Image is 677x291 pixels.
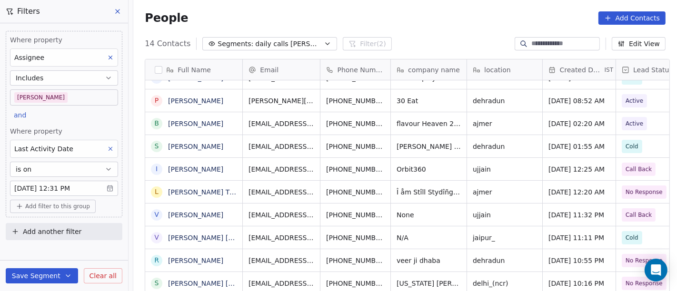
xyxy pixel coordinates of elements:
div: Created DateIST [543,59,616,80]
span: ujjain [473,210,537,220]
div: Email [243,59,320,80]
span: Full Name [178,65,211,75]
span: [DATE] 08:52 AM [548,96,610,106]
span: [EMAIL_ADDRESS][DOMAIN_NAME] [249,256,314,265]
span: [PHONE_NUMBER] [326,233,385,242]
span: Created Date [560,65,603,75]
span: Active [626,119,643,128]
a: [PERSON_NAME] [168,257,223,264]
span: Cold [626,233,638,242]
div: S [155,141,159,151]
span: [PHONE_NUMBER] [326,256,385,265]
span: [PHONE_NUMBER] [326,187,385,197]
div: R [154,255,159,265]
span: [DATE] 11:11 PM [548,233,610,242]
span: ajmer [473,119,537,128]
a: [PERSON_NAME] [168,211,223,219]
span: None [397,210,461,220]
span: [DATE] 01:55 AM [548,142,610,151]
span: No Response [626,187,663,197]
div: Phone Number [320,59,390,80]
span: [PERSON_NAME][DOMAIN_NAME][EMAIL_ADDRESS][DOMAIN_NAME] [249,96,314,106]
span: dehradun [473,96,537,106]
span: [PHONE_NUMBER] [326,119,385,128]
span: [PHONE_NUMBER] [326,279,385,288]
a: [PERSON_NAME] [PERSON_NAME] [168,280,281,287]
div: Open Intercom Messenger [645,259,667,281]
span: [DATE] 10:55 PM [548,256,610,265]
span: Call Back [626,210,652,220]
span: daily calls [PERSON_NAME] [255,39,322,49]
div: P [155,96,159,106]
span: location [484,65,511,75]
div: I [156,164,158,174]
span: Email [260,65,279,75]
span: delhi_(ncr) [473,279,537,288]
a: [PERSON_NAME] [168,97,223,105]
span: [DATE] 12:25 AM [548,165,610,174]
span: [EMAIL_ADDRESS][DOMAIN_NAME] [249,279,314,288]
span: ujjain [473,165,537,174]
span: Orbit360 [397,165,461,174]
a: [PERSON_NAME] [168,74,223,82]
a: [PERSON_NAME] [168,143,223,150]
span: People [145,11,188,25]
span: [PHONE_NUMBER] [326,210,385,220]
span: flavour Heaven 24x7 [397,119,461,128]
span: ajmer [473,187,537,197]
span: 30 Eat [397,96,461,106]
span: company name [408,65,460,75]
div: company name [391,59,467,80]
a: [PERSON_NAME] [PERSON_NAME] [168,234,281,242]
div: v [155,233,159,242]
span: [EMAIL_ADDRESS][DOMAIN_NAME] [249,210,314,220]
span: [EMAIL_ADDRESS][DOMAIN_NAME] [249,165,314,174]
a: [PERSON_NAME] Tiloniya [168,188,251,196]
div: location [467,59,542,80]
span: [EMAIL_ADDRESS][DOMAIN_NAME] [249,233,314,242]
a: [PERSON_NAME] [168,165,223,173]
span: [PHONE_NUMBER] [326,96,385,106]
span: 14 Contacts [145,38,190,49]
button: Add Contacts [598,11,666,25]
span: [PERSON_NAME] sewa dham Trust [397,142,461,151]
span: jaipur_ [473,233,537,242]
span: veer ji dhaba [397,256,461,265]
span: [EMAIL_ADDRESS][DOMAIN_NAME] [249,142,314,151]
span: Phone Number [338,65,385,75]
div: V [155,210,159,220]
span: Segments: [218,39,253,49]
span: Lead Status [633,65,673,75]
span: [DATE] 10:16 PM [548,279,610,288]
span: [US_STATE] [PERSON_NAME]’s [397,279,461,288]
span: [PHONE_NUMBER] [326,142,385,151]
span: N/A [397,233,461,242]
button: Filter(2) [343,37,392,50]
span: [PHONE_NUMBER] [326,165,385,174]
span: IST [605,66,614,74]
span: Call Back [626,165,652,174]
span: No Response [626,279,663,288]
span: [DATE] 12:20 AM [548,187,610,197]
span: dehradun [473,142,537,151]
span: [EMAIL_ADDRESS][DOMAIN_NAME] [249,187,314,197]
a: [PERSON_NAME] [168,120,223,127]
span: [EMAIL_ADDRESS][DOMAIN_NAME] [249,119,314,128]
span: Î åm Stîll Stydîñg & Î åm Eñjøýíñg Mý Studéñt Lífe. [397,187,461,197]
div: S [155,278,159,288]
span: [DATE] 11:32 PM [548,210,610,220]
div: B [154,118,159,128]
div: Full Name [145,59,242,80]
span: dehradun [473,256,537,265]
button: Edit View [612,37,666,50]
span: No Response [626,256,663,265]
span: Active [626,96,643,106]
div: L [155,187,159,197]
span: [DATE] 02:20 AM [548,119,610,128]
span: Cold [626,142,638,151]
